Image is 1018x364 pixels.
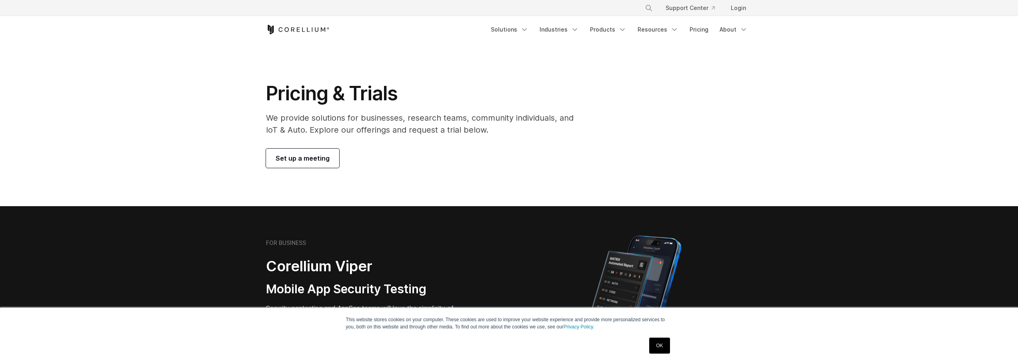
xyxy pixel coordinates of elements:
[564,324,594,330] a: Privacy Policy.
[266,303,471,332] p: Security pentesting and AppSec teams will love the simplicity of automated report generation comb...
[635,1,752,15] div: Navigation Menu
[535,22,584,37] a: Industries
[266,112,585,136] p: We provide solutions for businesses, research teams, community individuals, and IoT & Auto. Explo...
[685,22,713,37] a: Pricing
[276,153,330,163] span: Set up a meeting
[266,239,306,247] h6: FOR BUSINESS
[585,22,631,37] a: Products
[266,25,330,34] a: Corellium Home
[659,1,721,15] a: Support Center
[649,338,670,354] a: OK
[266,82,585,105] h1: Pricing & Trials
[486,22,533,37] a: Solutions
[266,257,471,275] h2: Corellium Viper
[633,22,683,37] a: Resources
[266,282,471,297] h3: Mobile App Security Testing
[715,22,752,37] a: About
[346,316,672,330] p: This website stores cookies on your computer. These cookies are used to improve your website expe...
[642,1,656,15] button: Search
[486,22,752,37] div: Navigation Menu
[266,149,339,168] a: Set up a meeting
[724,1,752,15] a: Login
